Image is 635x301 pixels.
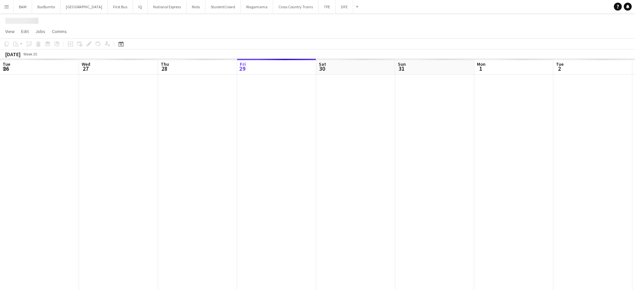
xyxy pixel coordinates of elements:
button: Wagamama [241,0,273,13]
button: IQ [133,0,148,13]
button: [GEOGRAPHIC_DATA] [61,0,108,13]
span: 2 [555,65,564,72]
a: View [3,27,17,36]
a: Jobs [33,27,48,36]
span: 28 [160,65,169,72]
button: First Bus [108,0,133,13]
span: Fri [240,61,246,67]
button: DFE [336,0,353,13]
span: Tue [3,61,10,67]
span: Wed [82,61,90,67]
span: 26 [2,65,10,72]
button: BarBurrito [32,0,61,13]
span: 31 [397,65,406,72]
span: 1 [476,65,486,72]
span: Mon [477,61,486,67]
span: Edit [21,28,29,34]
span: Sat [319,61,326,67]
button: StudentCrowd [205,0,241,13]
button: TPE [318,0,336,13]
span: 29 [239,65,246,72]
button: Nido [187,0,205,13]
a: Comms [49,27,69,36]
a: Edit [19,27,31,36]
span: Sun [398,61,406,67]
span: Jobs [35,28,45,34]
div: [DATE] [5,51,21,57]
span: View [5,28,15,34]
span: 27 [81,65,90,72]
button: Cross Country Trains [273,0,318,13]
button: National Express [148,0,187,13]
span: Tue [556,61,564,67]
span: 30 [318,65,326,72]
span: Thu [161,61,169,67]
span: Week 35 [22,52,38,56]
span: Comms [52,28,67,34]
button: BAM [14,0,32,13]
